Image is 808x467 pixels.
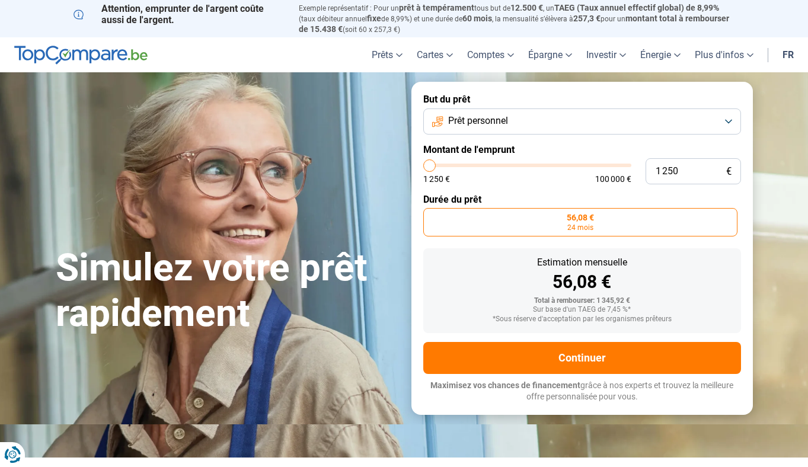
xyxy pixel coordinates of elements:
label: Montant de l'emprunt [423,144,741,155]
div: Total à rembourser: 1 345,92 € [433,297,732,305]
span: fixe [367,14,381,23]
div: 56,08 € [433,273,732,291]
span: 60 mois [462,14,492,23]
span: prêt à tempérament [399,3,474,12]
h1: Simulez votre prêt rapidement [56,245,397,337]
span: 56,08 € [567,213,594,222]
a: Épargne [521,37,579,72]
a: fr [775,37,801,72]
div: *Sous réserve d'acceptation par les organismes prêteurs [433,315,732,324]
span: € [726,167,732,177]
button: Continuer [423,342,741,374]
p: Exemple représentatif : Pour un tous but de , un (taux débiteur annuel de 8,99%) et une durée de ... [299,3,735,34]
span: montant total à rembourser de 15.438 € [299,14,729,34]
div: Sur base d'un TAEG de 7,45 %* [433,306,732,314]
a: Énergie [633,37,688,72]
label: But du prêt [423,94,741,105]
a: Cartes [410,37,460,72]
span: 12.500 € [510,3,543,12]
span: 257,3 € [573,14,601,23]
span: 24 mois [567,224,593,231]
a: Investir [579,37,633,72]
img: TopCompare [14,46,148,65]
span: TAEG (Taux annuel effectif global) de 8,99% [554,3,719,12]
a: Prêts [365,37,410,72]
span: 1 250 € [423,175,450,183]
label: Durée du prêt [423,194,741,205]
p: Attention, emprunter de l'argent coûte aussi de l'argent. [74,3,285,25]
div: Estimation mensuelle [433,258,732,267]
span: 100 000 € [595,175,631,183]
a: Comptes [460,37,521,72]
button: Prêt personnel [423,108,741,135]
p: grâce à nos experts et trouvez la meilleure offre personnalisée pour vous. [423,380,741,403]
span: Prêt personnel [448,114,508,127]
a: Plus d'infos [688,37,761,72]
span: Maximisez vos chances de financement [430,380,580,390]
